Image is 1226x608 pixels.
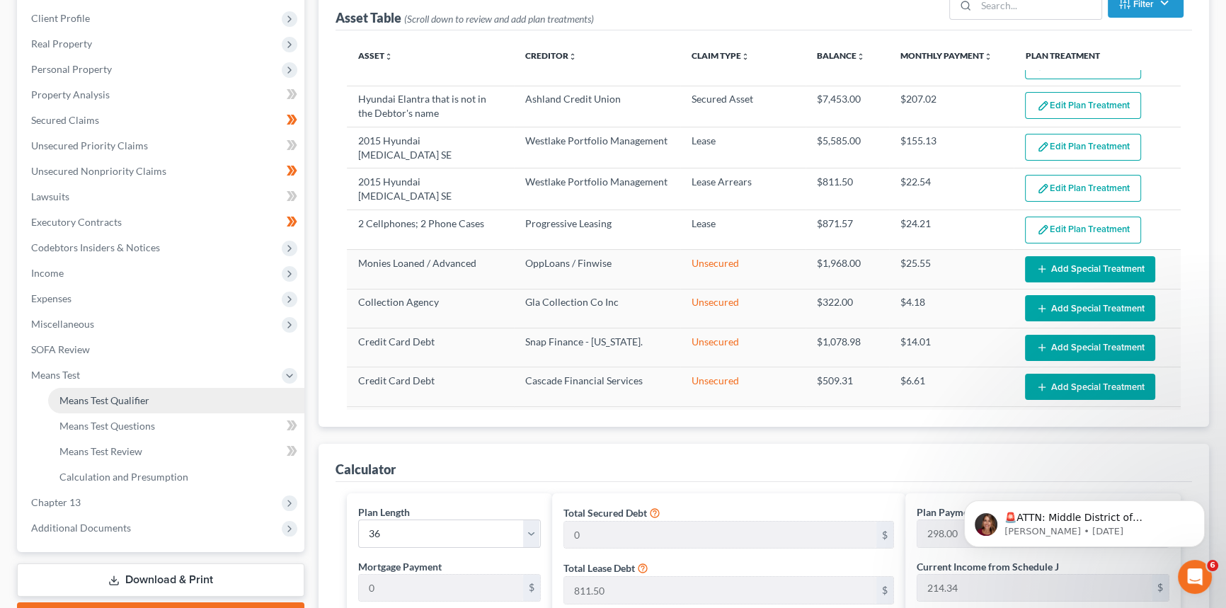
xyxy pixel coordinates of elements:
img: edit-pencil-c1479a1de80d8dea1e2430c2f745a3c6a07e9d7aa2eeffe225670001d78357a8.svg [1037,100,1049,112]
td: $5,585.00 [806,127,889,168]
button: Edit Plan Treatment [1025,92,1141,119]
span: Unsecured Priority Claims [31,139,148,151]
a: Download & Print [17,563,304,597]
span: Means Test Questions [59,420,155,432]
td: 2 Cellphones; 2 Phone Cases [347,210,514,249]
td: $25.55 [889,250,1014,289]
td: $3,095.38 [806,406,889,445]
td: Unsecured [680,250,806,289]
input: 0.00 [917,520,1152,547]
td: Unsecured [680,328,806,367]
td: Lease [680,127,806,168]
button: Add Special Treatment [1025,295,1155,321]
i: unfold_more [741,52,750,61]
img: edit-pencil-c1479a1de80d8dea1e2430c2f745a3c6a07e9d7aa2eeffe225670001d78357a8.svg [1037,141,1049,153]
input: 0.00 [917,575,1152,602]
td: $40.19 [889,406,1014,445]
label: Mortgage Payment [358,559,442,574]
td: $1,968.00 [806,250,889,289]
td: Lease [680,210,806,249]
td: $4.18 [889,289,1014,328]
a: Creditorunfold_more [525,50,577,61]
td: $509.31 [806,367,889,406]
td: Credit Card Debt [347,328,514,367]
span: Lawsuits [31,190,69,202]
div: $ [1152,575,1169,602]
span: (Scroll down to review and add plan treatments) [404,13,594,25]
td: Ashland Credit Union [514,86,681,127]
span: Additional Documents [31,522,131,534]
td: Lease Arrears [680,168,806,210]
td: $1,078.98 [806,328,889,367]
span: Means Test [31,369,80,381]
button: Add Special Treatment [1025,335,1155,361]
input: 0.00 [359,575,523,602]
td: Unsecured [680,406,806,445]
td: Westlake Portfolio Management [514,127,681,168]
i: unfold_more [857,52,865,61]
td: Unsecured [680,367,806,406]
span: Personal Property [31,63,112,75]
a: Lawsuits [20,184,304,210]
span: Means Test Qualifier [59,394,149,406]
label: Plan Payment Needed on Schedule J [917,505,1076,520]
td: $322.00 [806,289,889,328]
a: Monthly Paymentunfold_more [900,50,992,61]
label: Plan Length [358,505,410,520]
td: $24.21 [889,210,1014,249]
button: Add Special Treatment [1025,374,1155,400]
a: Executory Contracts [20,210,304,235]
a: Claim Typeunfold_more [692,50,750,61]
span: SOFA Review [31,343,90,355]
span: 6 [1207,560,1218,571]
a: Means Test Questions [48,413,304,439]
a: Unsecured Priority Claims [20,133,304,159]
span: Executory Contracts [31,216,122,228]
td: $207.02 [889,86,1014,127]
div: $ [876,522,893,549]
i: unfold_more [384,52,393,61]
td: $811.50 [806,168,889,210]
label: Total Lease Debt [563,561,635,575]
a: Calculation and Presumption [48,464,304,490]
span: Unsecured Nonpriority Claims [31,165,166,177]
span: Income [31,267,64,279]
th: Plan Treatment [1014,42,1181,70]
td: Progressive Leasing [514,210,681,249]
td: Secured Asset [680,86,806,127]
div: $ [876,577,893,604]
label: Total Secured Debt [563,505,647,520]
td: 2015 Hyundai [MEDICAL_DATA] SE [347,168,514,210]
td: Credit Card Debt [347,406,514,445]
span: Chapter 13 [31,496,81,508]
span: Real Property [31,38,92,50]
td: Snap Finance - [US_STATE]. [514,406,681,445]
span: Secured Claims [31,114,99,126]
iframe: Intercom live chat [1178,560,1212,594]
i: unfold_more [568,52,577,61]
a: Property Analysis [20,82,304,108]
span: Client Profile [31,12,90,24]
a: Unsecured Nonpriority Claims [20,159,304,184]
td: $7,453.00 [806,86,889,127]
td: Gla Collection Co Inc [514,289,681,328]
td: Cascade Financial Services [514,367,681,406]
td: $22.54 [889,168,1014,210]
div: Asset Table [336,9,594,26]
input: 0.00 [564,522,876,549]
span: Codebtors Insiders & Notices [31,241,160,253]
a: Means Test Review [48,439,304,464]
td: 2015 Hyundai [MEDICAL_DATA] SE [347,127,514,168]
a: Assetunfold_more [358,50,393,61]
td: OppLoans / Finwise [514,250,681,289]
a: Balanceunfold_more [817,50,865,61]
a: Means Test Qualifier [48,388,304,413]
a: SOFA Review [20,337,304,362]
label: Current Income from Schedule J [917,559,1059,574]
iframe: Intercom notifications message [943,471,1226,570]
td: Hyundai Elantra that is not in the Debtor's name [347,86,514,127]
div: Calculator [336,461,396,478]
td: Credit Card Debt [347,367,514,406]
